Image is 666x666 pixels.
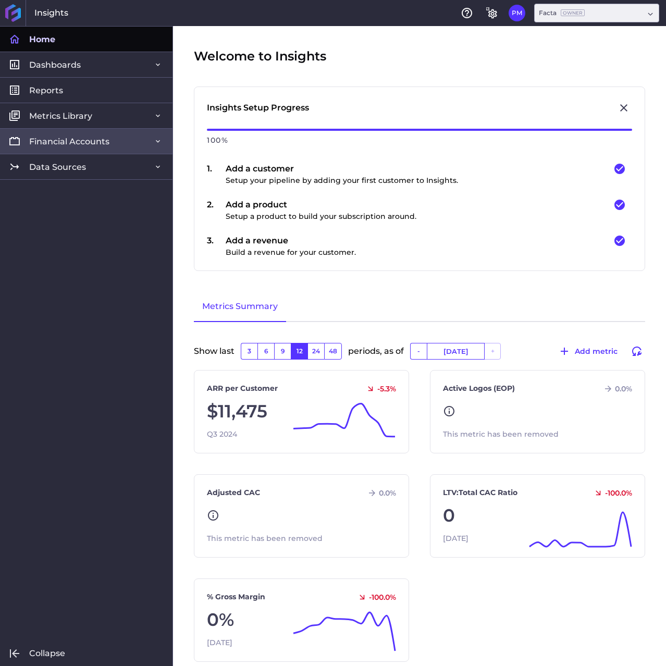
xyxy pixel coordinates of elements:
input: Select Date [427,343,484,359]
button: User Menu [509,5,525,21]
button: Close [615,100,632,116]
span: Home [29,34,55,45]
div: -100.0 % [353,593,396,602]
ins: Owner [561,9,585,16]
span: Data Sources [29,162,86,172]
div: Insights Setup Progress [207,102,309,114]
span: Metrics Library [29,110,92,121]
button: 6 [257,343,274,360]
div: 0.0 % [599,384,632,393]
div: Facta [539,8,585,18]
button: 9 [274,343,291,360]
div: Show last periods, as of [194,343,645,370]
button: 24 [307,343,324,360]
button: - [410,343,427,360]
button: Help [459,5,475,21]
div: Dropdown select [534,4,659,22]
div: 0.0 % [363,488,396,498]
span: Reports [29,85,63,96]
a: Metrics Summary [194,292,286,322]
a: Active Logos (EOP) [443,383,515,394]
span: Dashboards [29,59,81,70]
button: 3 [241,343,257,360]
div: 0% [207,607,396,633]
a: LTV:Total CAC Ratio [443,487,517,498]
button: Add metric [553,343,622,360]
div: $11,475 [207,398,396,425]
a: ARR per Customer [207,383,278,394]
div: 1 . [207,163,226,186]
div: Add a revenue [226,235,356,258]
div: Add a customer [226,163,458,186]
div: 3 . [207,235,226,258]
button: 48 [324,343,342,360]
a: Adjusted CAC [207,487,260,498]
div: 2 . [207,199,226,222]
span: Welcome to Insights [194,47,326,66]
div: 0 [443,502,632,529]
div: -100.0 % [589,488,632,498]
div: -5.3 % [362,384,396,393]
p: Setup your pipeline by adding your first customer to Insights. [226,175,458,186]
span: Financial Accounts [29,136,109,147]
p: Setup a product to build your subscription around. [226,211,416,222]
div: This metric has been removed [443,429,632,440]
button: 12 [291,343,307,360]
div: 100 % [207,131,632,150]
div: This metric has been removed [207,533,396,544]
button: General Settings [484,5,500,21]
div: Add a product [226,199,416,222]
p: Build a revenue for your customer. [226,247,356,258]
a: % Gross Margin [207,591,265,602]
